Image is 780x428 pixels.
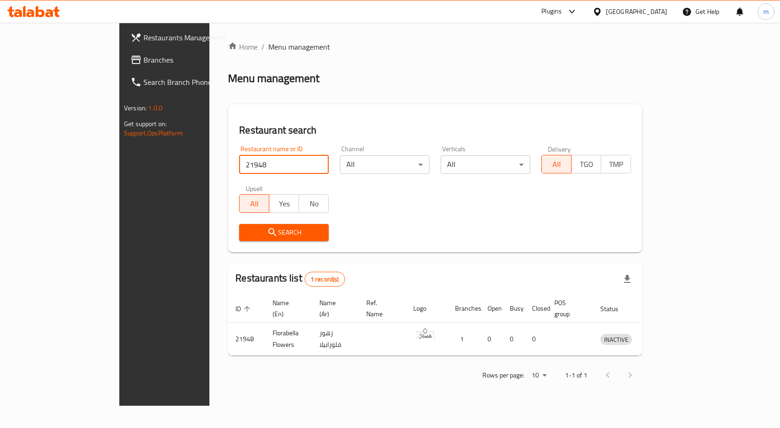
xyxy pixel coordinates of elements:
div: All [340,155,429,174]
th: Logo [406,294,448,323]
button: Search [239,224,329,241]
div: INACTIVE [600,334,632,345]
a: Restaurants Management [123,26,250,49]
span: Branches [143,54,242,65]
div: Rows per page: [528,369,550,383]
a: Support.OpsPlatform [124,127,183,139]
span: Search Branch Phone [143,77,242,88]
span: 1.0.0 [148,102,162,114]
span: Ref. Name [366,297,395,319]
input: Search for restaurant name or ID.. [239,155,329,174]
th: Busy [502,294,525,323]
span: Search [247,227,321,238]
a: Search Branch Phone [123,71,250,93]
div: Plugins [541,6,562,17]
span: Get support on: [124,118,167,130]
span: All [546,158,568,171]
th: Closed [525,294,547,323]
button: All [239,194,269,213]
button: Yes [269,194,299,213]
span: Status [600,303,630,314]
span: TMP [605,158,627,171]
span: All [243,197,266,211]
span: INACTIVE [600,334,632,345]
button: All [541,155,572,173]
label: Upsell [246,185,263,192]
div: [GEOGRAPHIC_DATA] [606,6,667,17]
a: Branches [123,49,250,71]
span: Restaurants Management [143,32,242,43]
th: Branches [448,294,480,323]
td: 0 [502,323,525,356]
button: TMP [601,155,631,173]
span: Version: [124,102,147,114]
span: POS group [554,297,582,319]
h2: Restaurant search [239,123,631,137]
button: No [299,194,329,213]
p: 1-1 of 1 [565,370,587,381]
td: زهور فلورابيلا [312,323,359,356]
span: 1 record(s) [305,275,344,284]
td: 0 [480,323,502,356]
span: Name (En) [273,297,301,319]
span: TGO [575,158,598,171]
span: Name (Ar) [319,297,348,319]
span: No [303,197,325,211]
button: TGO [571,155,601,173]
td: 0 [525,323,547,356]
span: Yes [273,197,295,211]
label: Delivery [548,146,571,152]
h2: Restaurants list [235,271,344,287]
p: Rows per page: [482,370,524,381]
li: / [261,41,265,52]
span: ID [235,303,253,314]
h2: Menu management [228,71,319,86]
td: 1 [448,323,480,356]
img: Florabella Flowers [413,326,436,349]
td: Florabella Flowers [265,323,312,356]
div: Export file [616,268,638,290]
th: Open [480,294,502,323]
div: All [441,155,530,174]
nav: breadcrumb [228,41,642,52]
span: m [763,6,769,17]
span: Menu management [268,41,330,52]
table: enhanced table [228,294,675,356]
